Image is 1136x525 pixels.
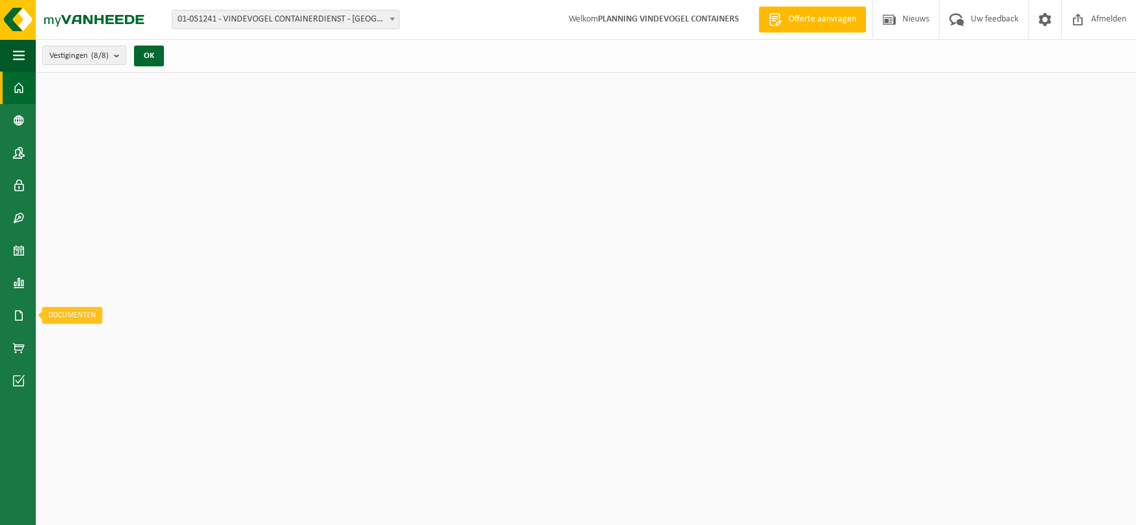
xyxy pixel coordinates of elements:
[598,14,739,24] strong: PLANNING VINDEVOGEL CONTAINERS
[91,51,109,60] count: (8/8)
[172,10,399,29] span: 01-051241 - VINDEVOGEL CONTAINERDIENST - OUDENAARDE - OUDENAARDE
[49,46,109,66] span: Vestigingen
[42,46,126,65] button: Vestigingen(8/8)
[172,10,399,29] span: 01-051241 - VINDEVOGEL CONTAINERDIENST - OUDENAARDE - OUDENAARDE
[759,7,866,33] a: Offerte aanvragen
[134,46,164,66] button: OK
[785,13,859,26] span: Offerte aanvragen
